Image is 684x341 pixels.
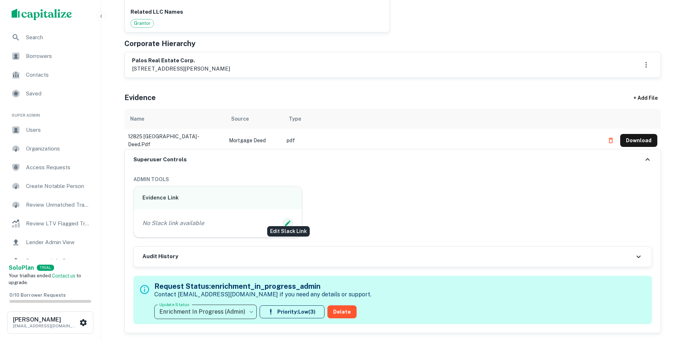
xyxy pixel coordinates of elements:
[133,156,187,164] h6: Superuser Controls
[6,140,95,157] a: Organizations
[621,91,671,104] div: + Add File
[26,126,91,134] span: Users
[13,317,78,323] h6: [PERSON_NAME]
[154,281,371,292] h5: Request Status: enrichment_in_progress_admin
[26,71,91,79] span: Contacts
[225,129,283,152] td: Mortgage Deed
[26,182,91,190] span: Create Notable Person
[6,85,95,102] a: Saved
[6,252,95,270] a: Borrower Info Requests
[142,194,294,202] h6: Evidence Link
[142,219,204,228] p: No Slack link available
[12,9,72,20] img: capitalize-logo.png
[124,109,225,129] th: Name
[6,104,95,121] li: Super Admin
[52,273,75,278] a: Contact us
[267,226,310,237] div: Edit Slack Link
[289,115,301,123] div: Type
[159,301,189,308] label: Update Status
[124,109,661,149] div: scrollable content
[26,89,91,98] span: Saved
[283,109,601,129] th: Type
[26,201,91,209] span: Review Unmatched Transactions
[132,57,230,65] h6: palos real estate corp.
[26,238,91,247] span: Lender Admin View
[6,48,95,65] a: Borrowers
[26,52,91,60] span: Borrowers
[26,144,91,153] span: Organizations
[26,163,91,172] span: Access Requests
[26,33,91,42] span: Search
[6,215,95,232] a: Review LTV Flagged Transactions
[231,115,249,123] div: Source
[6,121,95,139] a: Users
[6,66,95,84] a: Contacts
[142,252,178,261] h6: Audit History
[9,273,81,286] span: Your trial has ended. to upgrade.
[154,290,371,299] p: Contact [EMAIL_ADDRESS][DOMAIN_NAME] if you need any details or support.
[6,159,95,176] a: Access Requests
[131,8,384,16] p: Related LLC Names
[154,302,257,322] div: Enrichment In Progress (Admin)
[6,234,95,251] a: Lender Admin View
[6,196,95,214] a: Review Unmatched Transactions
[6,29,95,46] a: Search
[282,218,293,229] button: Edit Slack Link
[327,305,357,318] button: Delete
[9,292,66,298] span: 0 / 10 Borrower Requests
[13,323,78,329] p: [EMAIL_ADDRESS][DOMAIN_NAME]
[26,219,91,228] span: Review LTV Flagged Transactions
[6,178,95,195] a: Create Notable Person
[133,175,652,183] h6: ADMIN TOOLS
[132,64,230,73] p: [STREET_ADDRESS][PERSON_NAME]
[9,264,34,271] strong: Solo Plan
[648,283,684,318] iframe: Chat Widget
[225,109,283,129] th: Source
[124,38,195,49] h5: Corporate Hierarchy
[26,257,91,265] span: Borrower Info Requests
[37,265,54,271] div: TRIAL
[130,115,144,123] div: Name
[7,311,93,334] button: [PERSON_NAME][EMAIL_ADDRESS][DOMAIN_NAME]
[131,20,154,27] span: Grantor
[620,134,657,147] button: Download
[260,305,325,318] button: Priority:Low(3)
[124,92,156,103] h5: Evidence
[9,264,34,272] a: SoloPlan
[604,135,617,146] button: Delete file
[124,129,225,152] td: 12825 [GEOGRAPHIC_DATA] - deed.pdf
[283,129,601,152] td: pdf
